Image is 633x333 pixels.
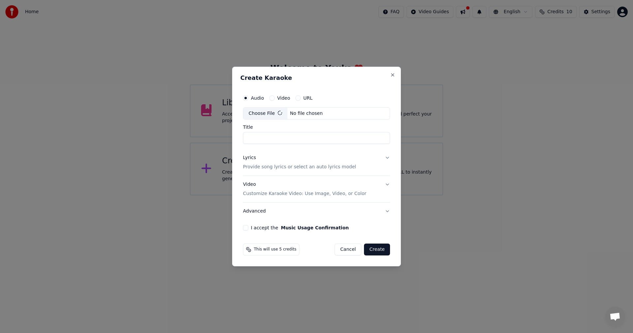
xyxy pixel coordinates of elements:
[287,110,325,117] div: No file chosen
[243,155,256,161] div: Lyrics
[303,96,313,100] label: URL
[254,247,296,252] span: This will use 5 credits
[243,176,390,203] button: VideoCustomize Karaoke Video: Use Image, Video, or Color
[240,75,393,81] h2: Create Karaoke
[281,225,349,230] button: I accept the
[243,182,366,197] div: Video
[243,108,287,119] div: Choose File
[243,150,390,176] button: LyricsProvide song lyrics or select an auto lyrics model
[243,164,356,171] p: Provide song lyrics or select an auto lyrics model
[243,190,366,197] p: Customize Karaoke Video: Use Image, Video, or Color
[251,225,349,230] label: I accept the
[335,244,361,255] button: Cancel
[364,244,390,255] button: Create
[251,96,264,100] label: Audio
[243,203,390,220] button: Advanced
[243,125,390,130] label: Title
[277,96,290,100] label: Video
